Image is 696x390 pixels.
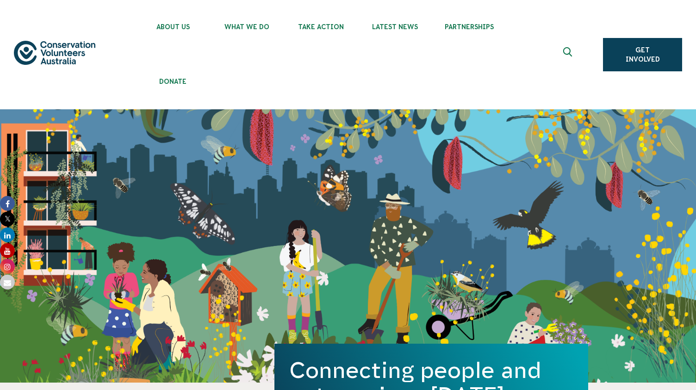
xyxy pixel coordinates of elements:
span: Partnerships [432,23,506,31]
span: Expand search box [563,47,575,62]
span: Donate [136,78,210,85]
img: logo.svg [14,41,95,64]
span: What We Do [210,23,284,31]
span: Take Action [284,23,358,31]
a: Get Involved [603,38,682,71]
button: Expand search box Close search box [558,44,580,66]
span: Latest News [358,23,432,31]
span: About Us [136,23,210,31]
